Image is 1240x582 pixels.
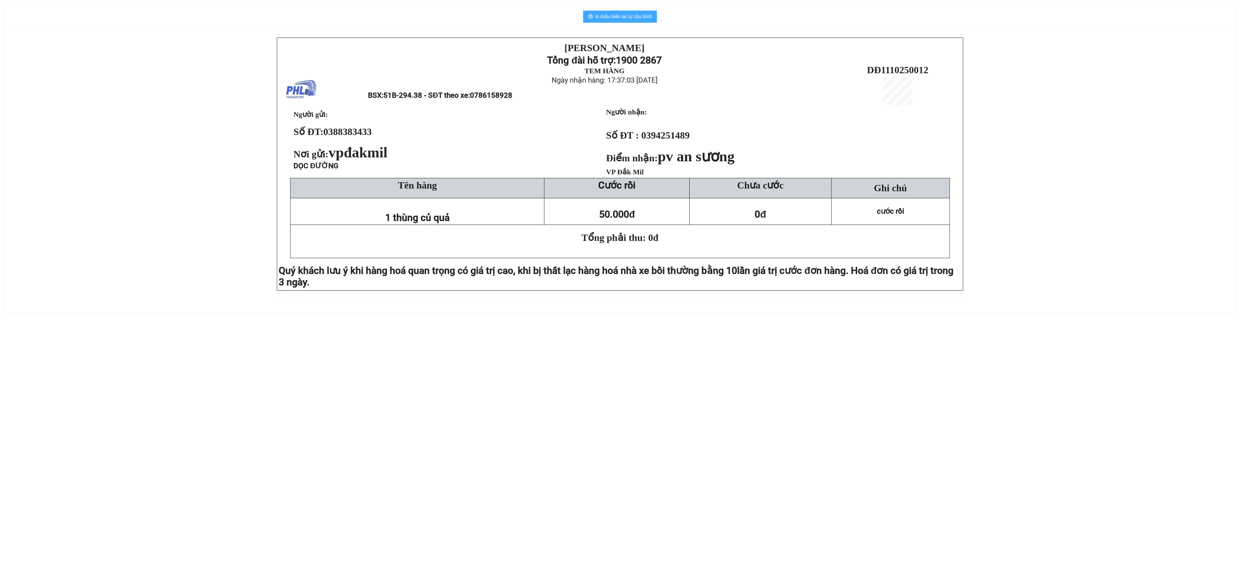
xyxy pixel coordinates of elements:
[368,91,512,100] span: BSX:
[616,54,662,66] strong: 1900 2867
[323,126,372,137] span: 0388383433
[599,209,635,220] span: 50.000đ
[867,64,928,75] span: DĐ1110250012
[598,179,635,191] strong: Cước rồi
[329,144,388,160] span: vpđakmil
[584,67,625,75] strong: TEM HÀNG
[588,14,593,20] span: printer
[737,180,783,191] span: Chưa cước
[641,130,690,141] span: 0394251489
[294,162,338,170] span: DỌC ĐƯỜNG
[294,110,328,118] span: Người gửi:
[385,212,450,223] span: 1 thùng củ quả
[286,75,317,105] img: logo
[470,91,512,100] span: 0786158928
[877,207,904,215] span: cước rồi
[583,11,657,23] button: printerIn mẫu biên lai tự cấu hình
[294,126,372,137] strong: Số ĐT:
[606,108,647,116] strong: Người nhận:
[606,130,639,141] strong: Số ĐT :
[383,91,512,100] span: 51B-294.38 - SĐT theo xe:
[582,232,658,243] span: Tổng phải thu: 0đ
[398,180,437,191] span: Tên hàng
[874,182,907,193] span: Ghi chú
[606,168,644,176] span: VP Đắk Mil
[658,148,735,164] span: pv an sương
[279,265,737,276] span: Quý khách lưu ý khi hàng hoá quan trọng có giá trị cao, khi bị thất lạc hàng hoá nhà xe bồi thườn...
[606,153,734,163] strong: Điểm nhận:
[294,149,390,159] span: Nơi gửi:
[595,13,652,20] span: In mẫu biên lai tự cấu hình
[552,76,658,84] span: Ngày nhận hàng: 17:37:03 [DATE]
[564,42,645,53] strong: [PERSON_NAME]
[547,54,616,66] strong: Tổng đài hỗ trợ:
[755,209,766,220] span: 0đ
[279,265,953,288] span: lần giá trị cước đơn hàng. Hoá đơn có giá trị trong 3 ngày.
